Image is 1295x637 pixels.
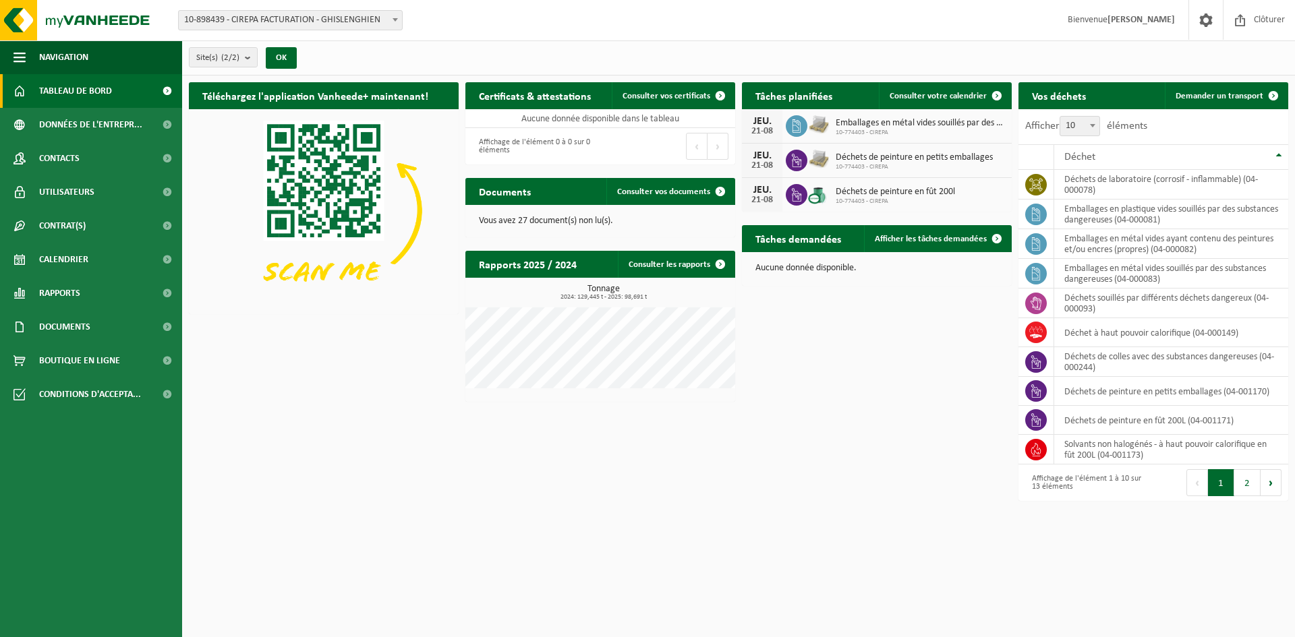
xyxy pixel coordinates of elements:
[39,175,94,209] span: Utilisateurs
[189,82,442,109] h2: Téléchargez l'application Vanheede+ maintenant!
[39,310,90,344] span: Documents
[1054,200,1288,229] td: emballages en plastique vides souillés par des substances dangereuses (04-000081)
[1107,15,1175,25] strong: [PERSON_NAME]
[749,150,776,161] div: JEU.
[472,131,594,161] div: Affichage de l'élément 0 à 0 sur 0 éléments
[1060,117,1099,135] span: 10
[472,284,735,301] h3: Tonnage
[1054,377,1288,406] td: déchets de peinture en petits emballages (04-001170)
[39,377,141,411] span: Conditions d'accepta...
[1186,469,1208,496] button: Previous
[1054,170,1288,200] td: déchets de laboratoire (corrosif - inflammable) (04-000078)
[1165,82,1287,109] a: Demander un transport
[39,74,112,108] span: Tableau de bord
[39,142,80,175] span: Contacts
[836,198,955,206] span: 10-774403 - CIREPA
[755,264,998,273] p: Aucune donnée disponible.
[1064,152,1095,162] span: Déchet
[836,129,1005,137] span: 10-774403 - CIREPA
[465,109,735,128] td: Aucune donnée disponible dans le tableau
[266,47,297,69] button: OK
[807,113,830,136] img: LP-PA-00000-WDN-11
[749,185,776,195] div: JEU.
[472,294,735,301] span: 2024: 129,445 t - 2025: 98,691 t
[1234,469,1261,496] button: 2
[864,225,1010,252] a: Afficher les tâches demandées
[618,251,734,278] a: Consulter les rapports
[479,216,722,226] p: Vous avez 27 document(s) non lu(s).
[807,182,830,205] img: PB-OT-0200-CU
[1176,92,1263,100] span: Demander un transport
[623,92,710,100] span: Consulter vos certificats
[189,47,258,67] button: Site(s)(2/2)
[836,187,955,198] span: Déchets de peinture en fût 200l
[179,11,402,30] span: 10-898439 - CIREPA FACTURATION - GHISLENGHIEN
[1054,406,1288,435] td: déchets de peinture en fût 200L (04-001171)
[879,82,1010,109] a: Consulter votre calendrier
[39,40,88,74] span: Navigation
[1054,259,1288,289] td: emballages en métal vides souillés par des substances dangereuses (04-000083)
[686,133,708,160] button: Previous
[1054,318,1288,347] td: déchet à haut pouvoir calorifique (04-000149)
[807,148,830,171] img: LP-PA-00000-WDN-11
[1054,347,1288,377] td: déchets de colles avec des substances dangereuses (04-000244)
[196,48,239,68] span: Site(s)
[749,116,776,127] div: JEU.
[39,243,88,276] span: Calendrier
[39,209,86,243] span: Contrat(s)
[749,161,776,171] div: 21-08
[178,10,403,30] span: 10-898439 - CIREPA FACTURATION - GHISLENGHIEN
[836,118,1005,129] span: Emballages en métal vides souillés par des substances dangereuses
[875,235,987,243] span: Afficher les tâches demandées
[465,251,590,277] h2: Rapports 2025 / 2024
[742,82,846,109] h2: Tâches planifiées
[189,109,459,311] img: Download de VHEPlus App
[1261,469,1282,496] button: Next
[836,152,993,163] span: Déchets de peinture en petits emballages
[1208,469,1234,496] button: 1
[612,82,734,109] a: Consulter vos certificats
[749,195,776,205] div: 21-08
[1025,468,1147,497] div: Affichage de l'élément 1 à 10 sur 13 éléments
[1054,435,1288,464] td: solvants non halogénés - à haut pouvoir calorifique en fût 200L (04-001173)
[1054,229,1288,259] td: emballages en métal vides ayant contenu des peintures et/ou encres (propres) (04-000082)
[39,344,120,377] span: Boutique en ligne
[1025,121,1147,131] label: Afficher éléments
[617,187,710,196] span: Consulter vos documents
[1018,82,1099,109] h2: Vos déchets
[1060,116,1100,136] span: 10
[742,225,855,251] h2: Tâches demandées
[465,178,544,204] h2: Documents
[465,82,604,109] h2: Certificats & attestations
[39,276,80,310] span: Rapports
[606,178,734,205] a: Consulter vos documents
[749,127,776,136] div: 21-08
[708,133,728,160] button: Next
[890,92,987,100] span: Consulter votre calendrier
[39,108,142,142] span: Données de l'entrepr...
[836,163,993,171] span: 10-774403 - CIREPA
[1054,289,1288,318] td: déchets souillés par différents déchets dangereux (04-000093)
[221,53,239,62] count: (2/2)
